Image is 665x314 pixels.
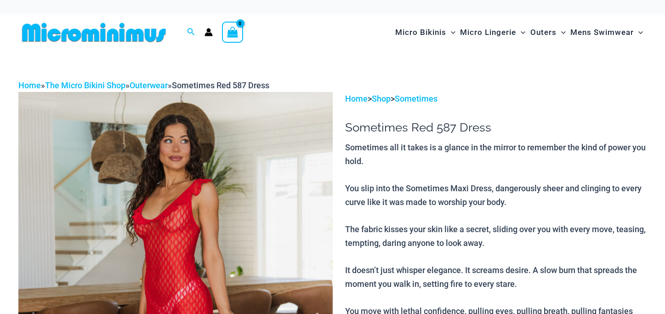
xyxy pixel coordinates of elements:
[345,94,368,103] a: Home
[18,22,170,43] img: MM SHOP LOGO FLAT
[460,21,516,44] span: Micro Lingerie
[130,80,168,90] a: Outerwear
[205,28,213,36] a: Account icon link
[187,27,195,38] a: Search icon link
[393,18,458,46] a: Micro BikinisMenu ToggleMenu Toggle
[18,80,269,90] span: » » »
[530,21,557,44] span: Outers
[395,21,446,44] span: Micro Bikinis
[570,21,634,44] span: Mens Swimwear
[18,80,41,90] a: Home
[222,22,243,43] a: View Shopping Cart, empty
[395,94,438,103] a: Sometimes
[172,80,269,90] span: Sometimes Red 587 Dress
[557,21,566,44] span: Menu Toggle
[345,120,647,135] h1: Sometimes Red 587 Dress
[458,18,528,46] a: Micro LingerieMenu ToggleMenu Toggle
[528,18,568,46] a: OutersMenu ToggleMenu Toggle
[634,21,643,44] span: Menu Toggle
[372,94,391,103] a: Shop
[45,80,125,90] a: The Micro Bikini Shop
[568,18,645,46] a: Mens SwimwearMenu ToggleMenu Toggle
[345,92,647,106] p: > >
[392,17,647,48] nav: Site Navigation
[516,21,525,44] span: Menu Toggle
[446,21,455,44] span: Menu Toggle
